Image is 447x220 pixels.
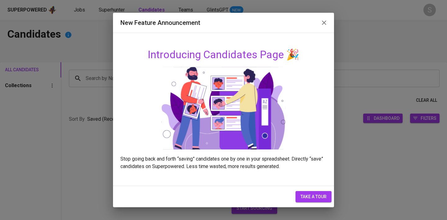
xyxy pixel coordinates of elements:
h2: New Feature Announcement [120,18,327,28]
h4: Introducing Candidates Page 🎉 [120,48,327,61]
img: onboarding_candidates.svg [161,66,286,150]
span: take a tour [300,193,327,201]
button: take a tour [296,191,332,203]
p: Stop going back and forth “saving” candidates one by one in your spreadsheet. Directly “save” can... [120,155,327,170]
